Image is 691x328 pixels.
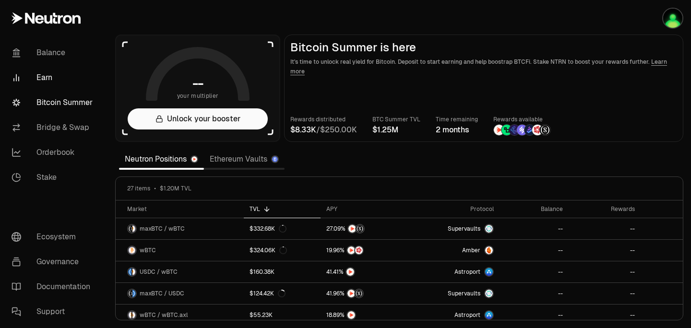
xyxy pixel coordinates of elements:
img: wBTC.axl Logo [132,311,136,319]
div: $124.42K [250,290,286,297]
a: Bridge & Swap [4,115,104,140]
img: wBTC Logo [128,246,136,254]
a: -- [569,240,641,261]
span: Astroport [454,311,480,319]
a: AmberAmber [410,240,500,261]
img: Mars Fragments [532,125,543,135]
a: -- [569,261,641,282]
img: Lombard Lux [501,125,512,135]
span: maxBTC / USDC [140,290,184,297]
div: APY [326,205,404,213]
img: wBTC Logo [128,311,131,319]
span: Amber [462,246,480,254]
img: NTRN [494,125,504,135]
a: maxBTC LogoUSDC LogomaxBTC / USDC [116,283,244,304]
div: / [290,124,357,136]
div: $55.23K [250,311,273,319]
a: Ethereum Vaults [204,150,285,169]
img: maxBTC Logo [128,290,131,297]
a: Documentation [4,274,104,299]
a: $124.42K [244,283,320,304]
div: Market [127,205,238,213]
button: Unlock your booster [128,108,268,129]
img: air [663,9,682,28]
a: SupervaultsSupervaults [410,283,500,304]
a: -- [500,218,569,239]
a: $332.68K [244,218,320,239]
a: Ecosystem [4,224,104,249]
a: Astroport [410,305,500,326]
span: Astroport [454,268,480,276]
a: -- [500,240,569,261]
span: $1.20M TVL [160,185,191,192]
button: NTRNStructured Points [326,289,404,298]
a: Balance [4,40,104,65]
a: USDC LogowBTC LogoUSDC / wBTC [116,261,244,282]
div: 2 months [436,124,478,136]
div: TVL [250,205,314,213]
a: Bitcoin Summer [4,90,104,115]
h1: -- [192,76,203,91]
a: -- [569,305,641,326]
a: $160.38K [244,261,320,282]
a: -- [569,283,641,304]
img: USDC Logo [132,290,136,297]
a: Astroport [410,261,500,282]
span: your multiplier [177,91,219,101]
a: NTRNStructured Points [321,218,410,239]
button: NTRNStructured Points [326,224,404,234]
span: maxBTC / wBTC [140,225,185,233]
img: Neutron Logo [191,156,197,162]
p: It's time to unlock real yield for Bitcoin. Deposit to start earning and help boostrap BTCFi. Sta... [290,57,677,76]
img: NTRN [347,311,355,319]
a: NTRNMars Fragments [321,240,410,261]
img: Structured Points [540,125,550,135]
div: $324.06K [250,246,287,254]
span: USDC / wBTC [140,268,178,276]
h2: Bitcoin Summer is here [290,41,677,54]
a: -- [500,261,569,282]
img: NTRN [347,246,355,254]
span: Supervaults [448,225,480,233]
button: NTRN [326,310,404,320]
button: NTRNMars Fragments [326,246,404,255]
img: Amber [485,246,493,254]
img: Supervaults [485,225,493,233]
a: wBTC LogowBTC [116,240,244,261]
a: -- [569,218,641,239]
p: BTC Summer TVL [372,115,420,124]
a: Stake [4,165,104,190]
div: Rewards [574,205,635,213]
a: wBTC LogowBTC.axl LogowBTC / wBTC.axl [116,305,244,326]
img: USDC Logo [128,268,131,276]
a: NTRNStructured Points [321,283,410,304]
p: Time remaining [436,115,478,124]
img: wBTC Logo [132,225,136,233]
img: Bedrock Diamonds [524,125,535,135]
a: maxBTC LogowBTC LogomaxBTC / wBTC [116,218,244,239]
div: Protocol [416,205,494,213]
button: NTRN [326,267,404,277]
a: -- [500,305,569,326]
img: NTRN [348,225,356,233]
span: Supervaults [448,290,480,297]
div: $332.68K [250,225,286,233]
img: Mars Fragments [355,246,363,254]
a: NTRN [321,261,410,282]
a: $55.23K [244,305,320,326]
div: Balance [505,205,563,213]
a: Neutron Positions [119,150,204,169]
a: $324.06K [244,240,320,261]
span: wBTC / wBTC.axl [140,311,188,319]
img: Supervaults [485,290,493,297]
img: Solv Points [517,125,527,135]
p: Rewards distributed [290,115,357,124]
img: Structured Points [355,290,363,297]
img: NTRN [347,290,355,297]
img: wBTC Logo [132,268,136,276]
img: Structured Points [356,225,364,233]
img: EtherFi Points [509,125,520,135]
div: $160.38K [250,268,274,276]
img: NTRN [346,268,354,276]
span: 27 items [127,185,150,192]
